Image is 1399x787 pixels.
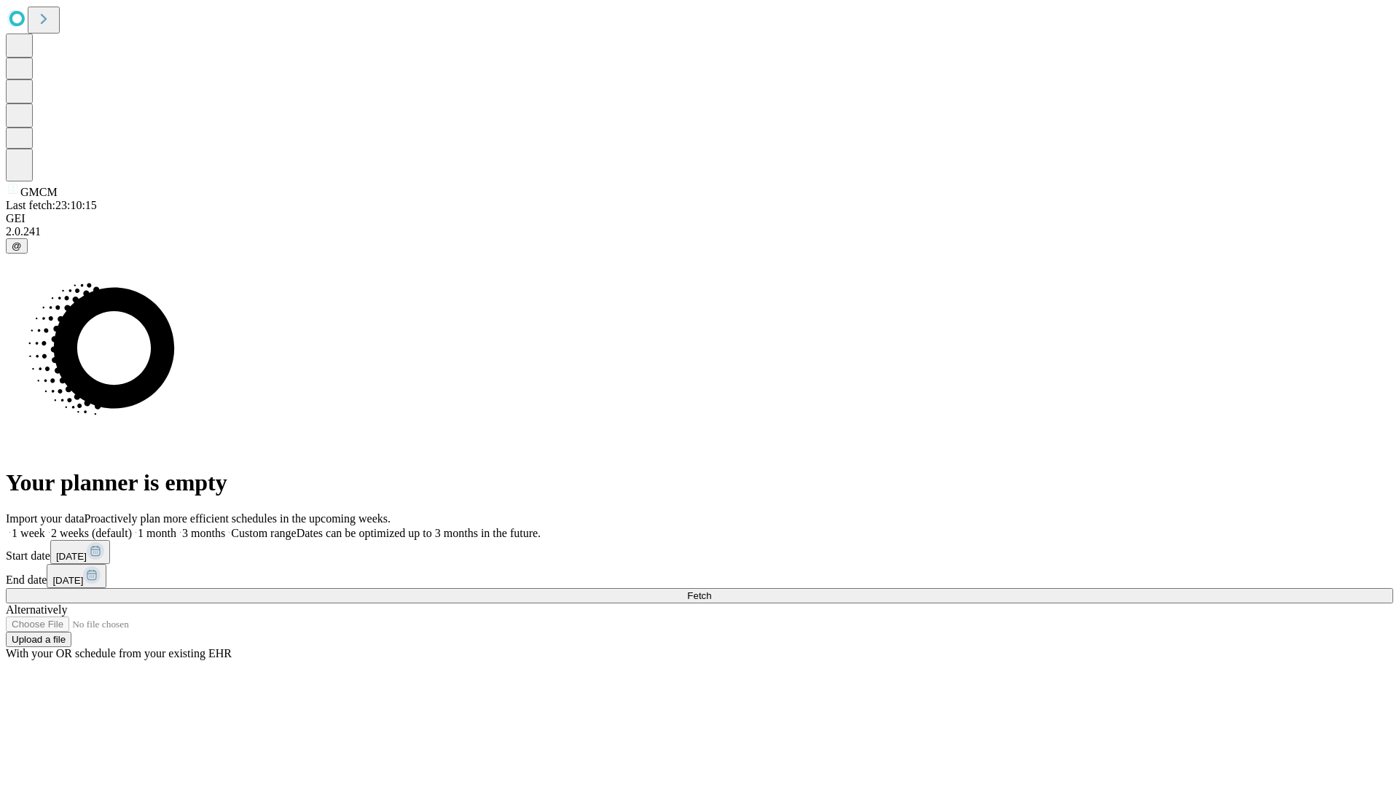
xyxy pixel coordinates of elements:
[6,469,1393,496] h1: Your planner is empty
[50,540,110,564] button: [DATE]
[6,564,1393,588] div: End date
[51,527,132,539] span: 2 weeks (default)
[6,647,232,659] span: With your OR schedule from your existing EHR
[20,186,58,198] span: GMCM
[6,225,1393,238] div: 2.0.241
[85,512,391,525] span: Proactively plan more efficient schedules in the upcoming weeks.
[12,240,22,251] span: @
[687,590,711,601] span: Fetch
[6,632,71,647] button: Upload a file
[231,527,296,539] span: Custom range
[182,527,225,539] span: 3 months
[297,527,541,539] span: Dates can be optimized up to 3 months in the future.
[6,512,85,525] span: Import your data
[138,527,176,539] span: 1 month
[6,199,97,211] span: Last fetch: 23:10:15
[6,540,1393,564] div: Start date
[56,551,87,562] span: [DATE]
[6,212,1393,225] div: GEI
[12,527,45,539] span: 1 week
[47,564,106,588] button: [DATE]
[6,588,1393,603] button: Fetch
[6,603,67,616] span: Alternatively
[6,238,28,254] button: @
[52,575,83,586] span: [DATE]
